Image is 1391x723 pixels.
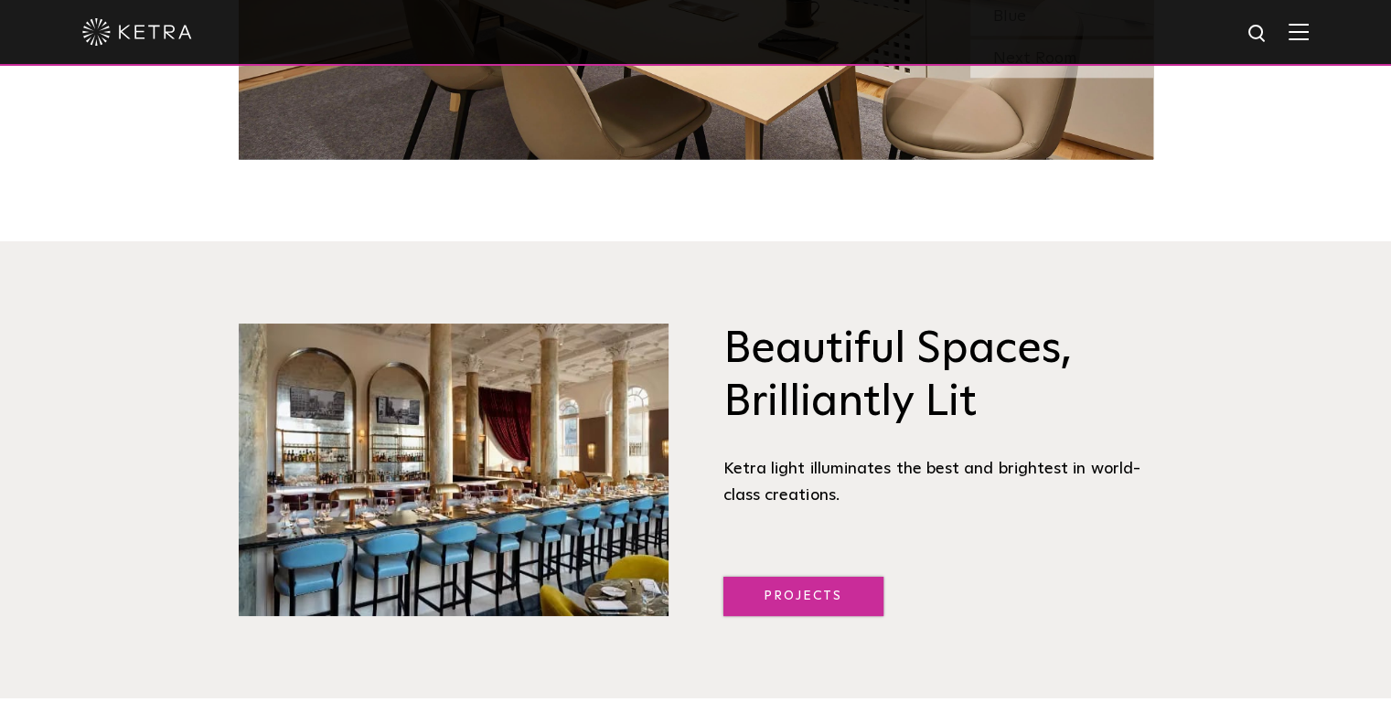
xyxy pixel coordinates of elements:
img: Hamburger%20Nav.svg [1289,23,1309,40]
a: Projects [723,577,883,616]
div: Ketra light illuminates the best and brightest in world-class creations. [723,456,1153,508]
img: search icon [1247,23,1269,46]
h3: Beautiful Spaces, Brilliantly Lit [723,324,1153,429]
img: Brilliantly Lit@2x [239,324,669,616]
img: ketra-logo-2019-white [82,18,192,46]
